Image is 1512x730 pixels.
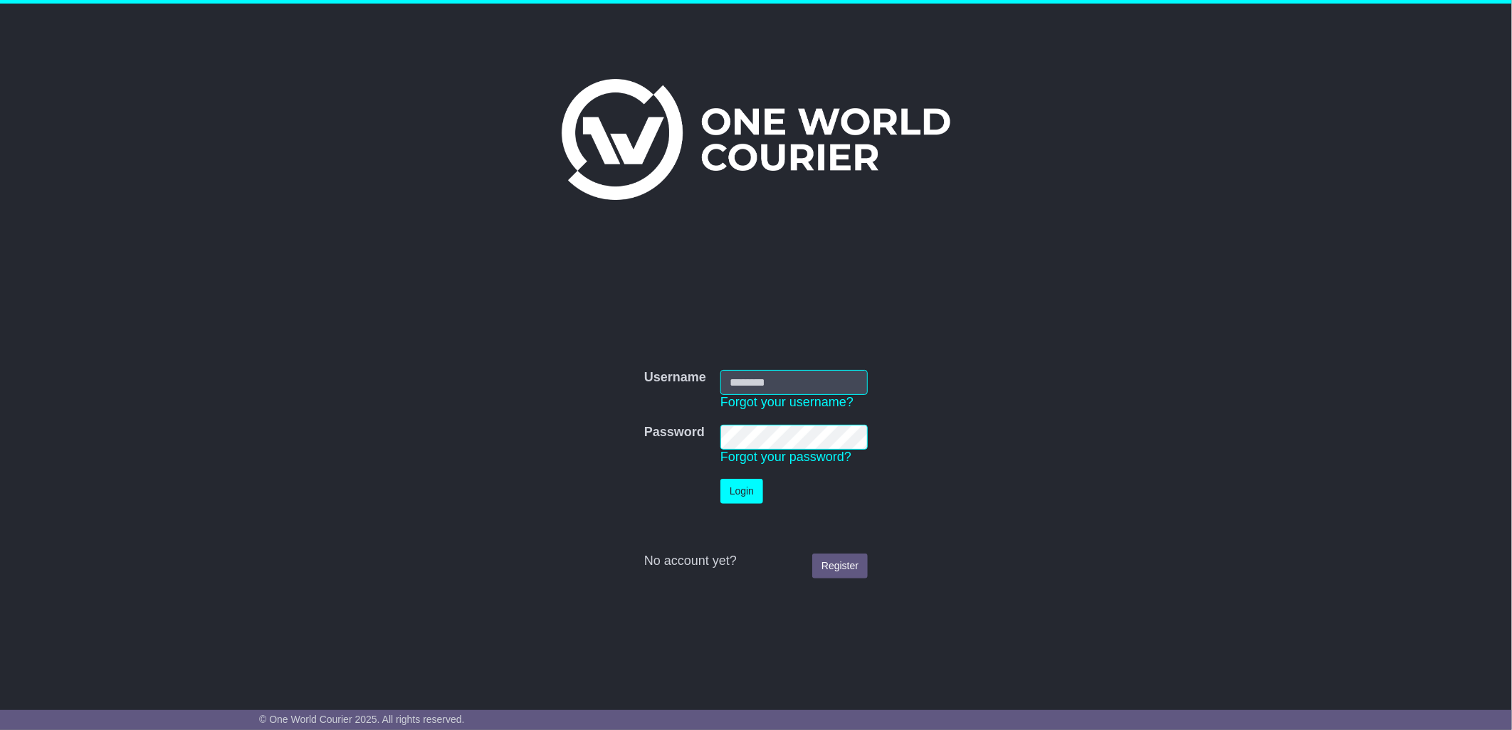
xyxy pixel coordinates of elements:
[720,395,854,409] a: Forgot your username?
[644,554,868,569] div: No account yet?
[259,714,465,725] span: © One World Courier 2025. All rights reserved.
[562,79,950,200] img: One World
[812,554,868,578] a: Register
[720,479,763,504] button: Login
[720,450,851,464] a: Forgot your password?
[644,425,705,440] label: Password
[644,370,706,386] label: Username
